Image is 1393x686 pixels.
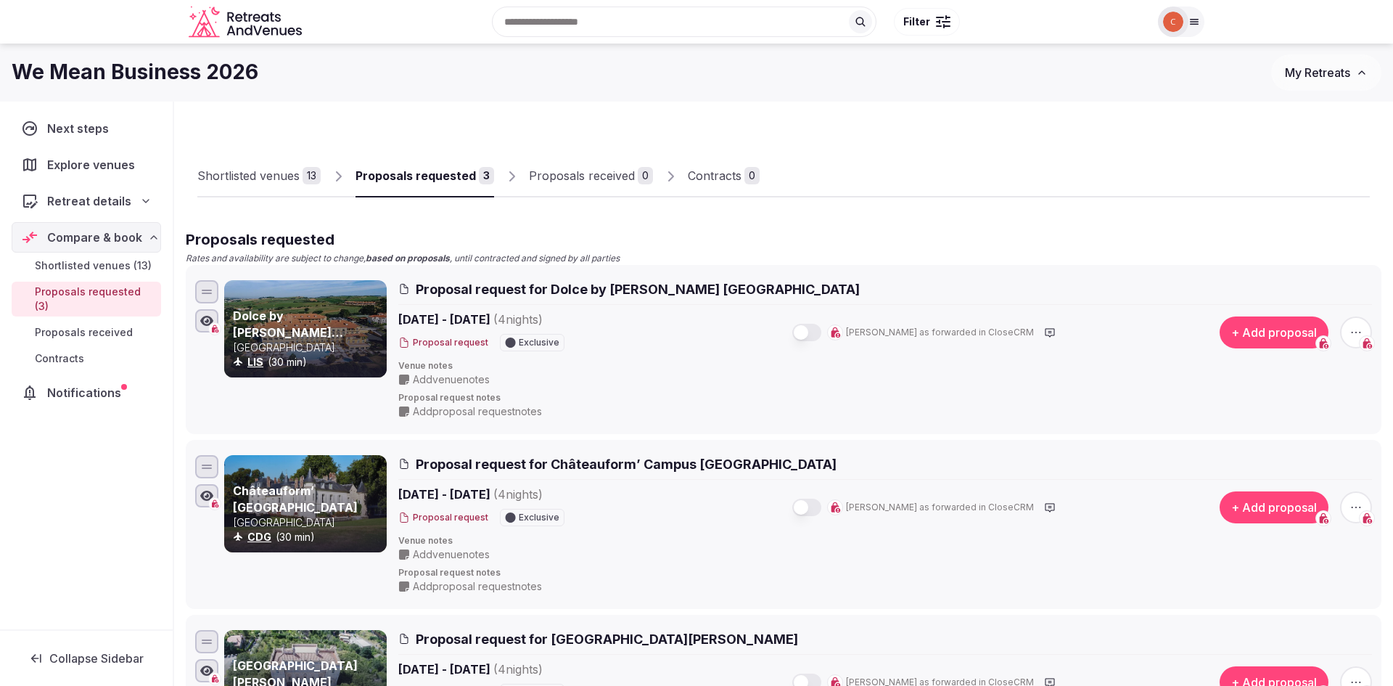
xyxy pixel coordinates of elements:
[413,404,542,419] span: Add proposal request notes
[233,340,384,355] p: [GEOGRAPHIC_DATA]
[398,512,488,524] button: Proposal request
[846,502,1034,514] span: [PERSON_NAME] as forwarded in CloseCRM
[47,384,127,401] span: Notifications
[398,392,1372,404] span: Proposal request notes
[493,487,543,502] span: ( 4 night s )
[35,285,155,314] span: Proposals requested (3)
[416,280,860,298] span: Proposal request for Dolce by [PERSON_NAME] [GEOGRAPHIC_DATA]
[688,167,741,184] div: Contracts
[413,547,490,562] span: Add venue notes
[519,338,559,347] span: Exclusive
[233,355,384,369] div: (30 min)
[493,312,543,327] span: ( 4 night s )
[398,486,654,503] span: [DATE] - [DATE]
[233,515,384,530] p: [GEOGRAPHIC_DATA]
[197,155,321,197] a: Shortlisted venues13
[416,455,837,473] span: Proposal request for Châteauform’ Campus [GEOGRAPHIC_DATA]
[35,325,133,340] span: Proposals received
[12,322,161,343] a: Proposals received
[398,337,488,349] button: Proposal request
[744,167,760,184] div: 0
[49,651,144,666] span: Collapse Sidebar
[413,372,490,387] span: Add venue notes
[1271,54,1381,91] button: My Retreats
[1163,12,1183,32] img: Catalina
[1220,317,1328,348] button: + Add proposal
[47,156,141,173] span: Explore venues
[356,155,494,197] a: Proposals requested3
[186,229,1381,250] h2: Proposals requested
[47,229,142,246] span: Compare & book
[189,6,305,38] svg: Retreats and Venues company logo
[398,360,1372,372] span: Venue notes
[12,150,161,180] a: Explore venues
[398,567,1372,579] span: Proposal request notes
[233,483,358,514] a: Châteauform’ [GEOGRAPHIC_DATA]
[303,167,321,184] div: 13
[479,167,494,184] div: 3
[12,377,161,408] a: Notifications
[356,167,476,184] div: Proposals requested
[638,167,653,184] div: 0
[12,113,161,144] a: Next steps
[47,120,115,137] span: Next steps
[12,642,161,674] button: Collapse Sidebar
[398,661,654,678] span: [DATE] - [DATE]
[398,535,1372,547] span: Venue notes
[894,8,960,36] button: Filter
[47,192,131,210] span: Retreat details
[529,167,635,184] div: Proposals received
[413,579,542,594] span: Add proposal request notes
[35,258,152,273] span: Shortlisted venues (13)
[186,253,1381,265] p: Rates and availability are subject to change, , until contracted and signed by all parties
[247,356,263,368] a: LIS
[903,15,930,29] span: Filter
[197,167,300,184] div: Shortlisted venues
[493,662,543,677] span: ( 4 night s )
[398,311,654,328] span: [DATE] - [DATE]
[233,530,384,544] div: (30 min)
[1285,65,1350,80] span: My Retreats
[1220,491,1328,523] button: + Add proposal
[12,282,161,317] a: Proposals requested (3)
[529,155,653,197] a: Proposals received0
[416,630,798,648] span: Proposal request for [GEOGRAPHIC_DATA][PERSON_NAME]
[189,6,305,38] a: Visit the homepage
[688,155,760,197] a: Contracts0
[12,348,161,369] a: Contracts
[846,327,1034,339] span: [PERSON_NAME] as forwarded in CloseCRM
[519,513,559,522] span: Exclusive
[247,531,271,543] a: CDG
[12,58,258,86] h1: We Mean Business 2026
[247,355,263,369] button: LIS
[233,309,358,356] a: Dolce by [PERSON_NAME] [GEOGRAPHIC_DATA]
[366,253,450,264] strong: based on proposals
[247,530,271,544] button: CDG
[35,351,84,366] span: Contracts
[12,256,161,276] a: Shortlisted venues (13)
